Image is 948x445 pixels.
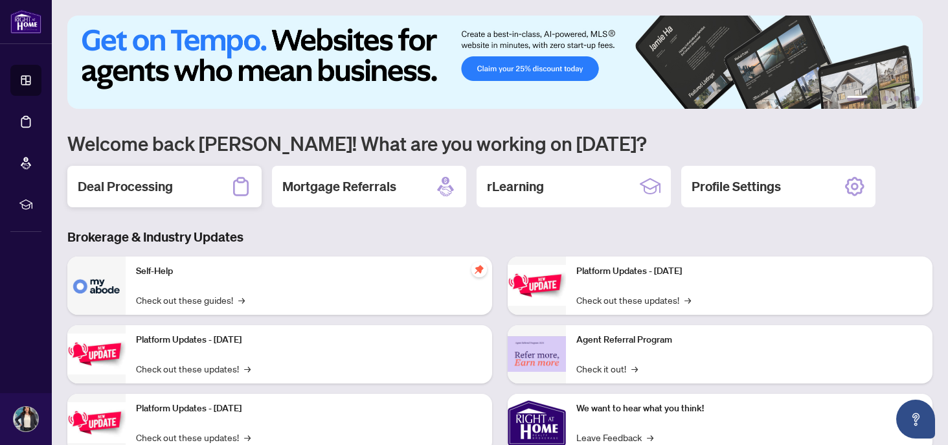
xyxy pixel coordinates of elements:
button: 2 [873,96,878,101]
span: → [244,430,251,444]
a: Check out these updates!→ [136,361,251,376]
img: Agent Referral Program [508,336,566,372]
img: Platform Updates - July 21, 2025 [67,402,126,443]
h2: Mortgage Referrals [282,177,396,196]
p: We want to hear what you think! [576,402,922,416]
span: → [631,361,638,376]
img: Self-Help [67,257,126,315]
a: Check it out!→ [576,361,638,376]
h2: rLearning [487,177,544,196]
h2: Profile Settings [692,177,781,196]
span: pushpin [471,262,487,277]
img: logo [10,10,41,34]
button: 3 [883,96,888,101]
a: Check out these guides!→ [136,293,245,307]
p: Agent Referral Program [576,333,922,347]
img: Slide 0 [67,16,923,109]
img: Profile Icon [14,407,38,431]
h1: Welcome back [PERSON_NAME]! What are you working on [DATE]? [67,131,932,155]
p: Self-Help [136,264,482,279]
img: Platform Updates - September 16, 2025 [67,334,126,374]
span: → [647,430,653,444]
button: Open asap [896,400,935,439]
p: Platform Updates - [DATE] [136,402,482,416]
span: → [684,293,691,307]
a: Check out these updates!→ [136,430,251,444]
span: → [238,293,245,307]
button: 4 [894,96,899,101]
button: 1 [847,96,868,101]
h2: Deal Processing [78,177,173,196]
a: Leave Feedback→ [576,430,653,444]
button: 5 [904,96,909,101]
img: Platform Updates - June 23, 2025 [508,265,566,306]
h3: Brokerage & Industry Updates [67,228,932,246]
p: Platform Updates - [DATE] [136,333,482,347]
p: Platform Updates - [DATE] [576,264,922,279]
span: → [244,361,251,376]
a: Check out these updates!→ [576,293,691,307]
button: 6 [914,96,920,101]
